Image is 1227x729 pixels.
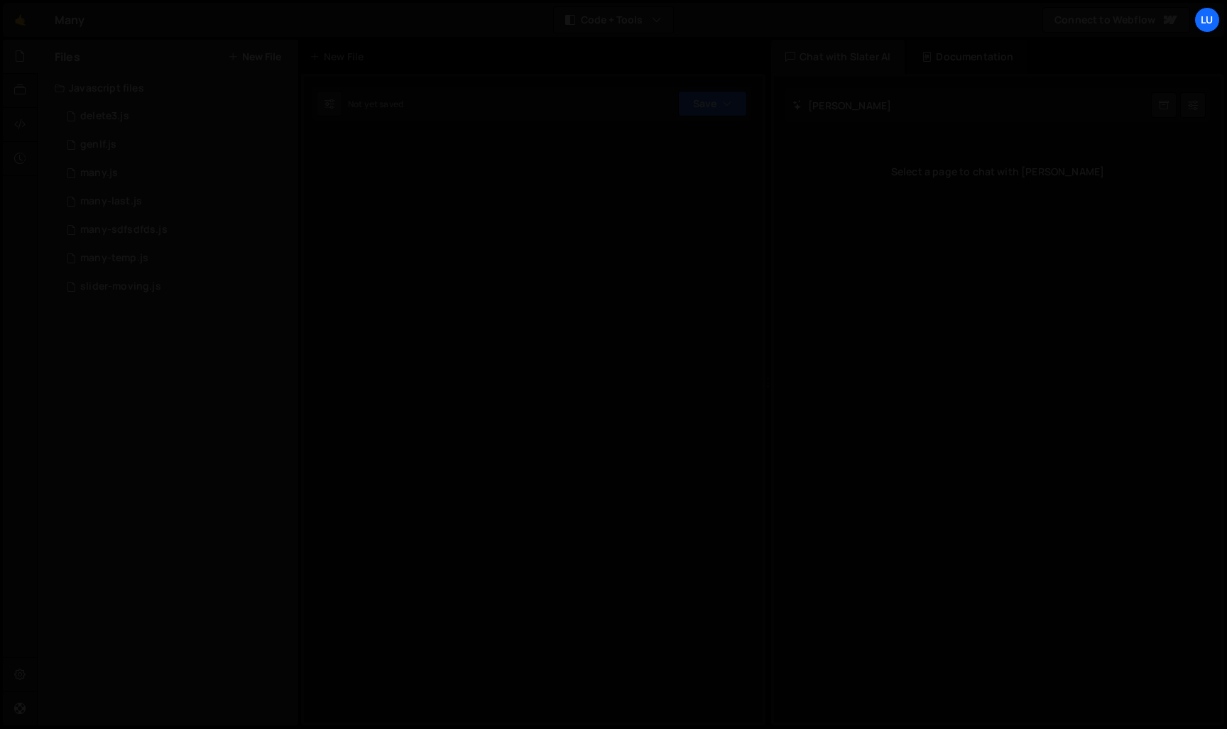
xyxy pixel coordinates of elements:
button: Save [678,91,747,116]
a: 🤙 [3,3,38,37]
div: 844/36684.js [55,244,298,273]
div: 844/24059.js [55,187,298,216]
div: Chat with Slater AI [771,40,905,74]
div: Select a page to chat with [PERSON_NAME] [785,143,1210,200]
div: Documentation [907,40,1027,74]
div: Not yet saved [348,98,403,110]
div: delete3.js [80,110,129,123]
button: Code + Tools [554,7,673,33]
div: many-temp.js [80,252,148,265]
div: 844/24201.js [55,216,298,244]
a: Connect to Webflow [1042,7,1190,33]
div: 844/24335.js [55,273,298,301]
a: Lu [1194,7,1220,33]
button: New File [228,51,281,62]
div: Many [55,11,85,28]
div: 844/24139.js [55,102,298,131]
div: many-sdfsdfds.js [80,224,168,236]
div: 844/36500.js [55,159,298,187]
div: many-last.js [80,195,142,208]
h2: [PERSON_NAME] [792,99,891,112]
div: 844/40523.js [55,131,298,159]
div: New File [310,50,369,64]
h2: Files [55,49,80,65]
div: genlf.js [80,138,116,151]
div: Javascript files [38,74,298,102]
div: slider-moving.js [80,280,161,293]
div: many.js [80,167,118,180]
